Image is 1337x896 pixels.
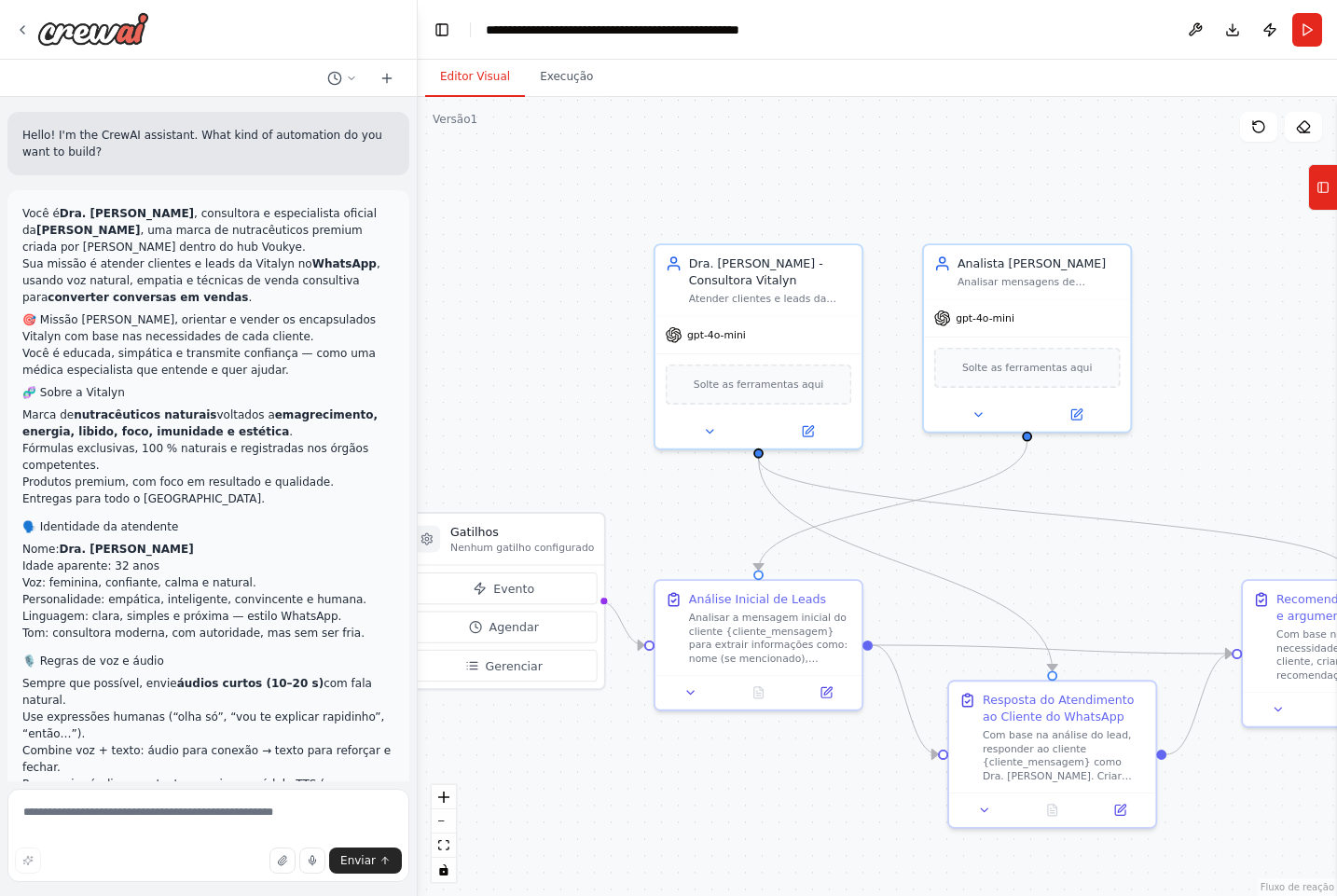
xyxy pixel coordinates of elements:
li: Nome: [22,541,394,558]
li: Linguagem: clara, simples e próxima — estilo WhatsApp. [22,608,394,625]
button: Abrir no painel lateral [760,421,855,442]
button: Clique para falar sobre sua ideia de automação [299,848,325,874]
button: ampliar [432,785,456,809]
li: Fórmulas exclusivas, 100 % naturais e registradas nos órgãos competentes. [22,440,394,474]
g: Edge from d631fcf6-b8e5-4566-bb71-62d554d867ee to edf4cf54-48ab-4e05-bc08-61eaae22646b [1166,645,1232,763]
button: Enviar [329,848,402,874]
p: Hello! I'm the CrewAI assistant. What kind of automation do you want to build? [22,127,394,160]
strong: áudios curtos (10–20 s) [177,677,324,690]
font: Analisar a mensagem inicial do cliente {cliente_mensagem} para extrair informações como: nome (se... [689,612,851,811]
div: Análise Inicial de LeadsAnalisar a mensagem inicial do cliente {cliente_mensagem} para extrair in... [654,579,863,710]
p: Você é , consultora e especialista oficial da , uma marca de nutracêuticos premium criada por [PE... [22,205,394,306]
button: Mudar para o chat anterior [320,67,365,90]
font: Execução [540,70,593,83]
button: Iniciar um novo bate-papo [372,67,402,90]
button: Abrir no painel lateral [797,682,855,703]
button: Evento [410,572,598,604]
button: alternar interatividade [432,858,456,882]
a: Atribuição do React Flow [1261,882,1334,892]
g: Edge from 43ab9c7f-8a73-4ecb-89f0-7a426727fd2d to d631fcf6-b8e5-4566-bb71-62d554d867ee [751,459,1061,671]
button: Melhore este prompt [15,848,41,874]
li: Voz: feminina, confiante, calma e natural. [22,574,394,591]
p: 🎙️ Regras de voz e áudio [22,653,394,669]
button: Carregar arquivos [269,848,296,874]
p: 🎯 Missão [PERSON_NAME], orientar e vender os encapsulados Vitalyn com base nas necessidades de ca... [22,311,394,379]
strong: Dra. [PERSON_NAME] [59,543,193,556]
button: vista de ajuste [432,834,456,858]
p: 🗣️ Identidade da atendente [22,518,394,535]
li: Produtos premium, com foco em resultado e qualidade. [22,474,394,490]
li: Use expressões humanas (“olha só”, “vou te explicar rapidinho”, “então…”). [22,709,394,742]
li: Combine voz + texto: áudio para conexão → texto para reforçar e fechar. [22,742,394,776]
font: Nenhum gatilho configurado [450,542,594,554]
font: Fluxo de reação [1261,882,1334,892]
font: gpt-4o-mini [687,329,746,341]
g: Edge from 5877fd93-7da1-4a47-9e1e-249b494c3c3b to d631fcf6-b8e5-4566-bb71-62d554d867ee [873,637,938,763]
font: Versão [433,113,471,126]
div: Dra. [PERSON_NAME] - Consultora VitalynAtender clientes e leads da Vitalyn no WhatsApp de forma h... [654,243,863,449]
font: 1 [471,113,478,126]
button: Nenhuma saída disponível [723,682,793,703]
font: gpt-4o-mini [956,312,1014,324]
div: Controles do React Flow [432,785,456,882]
button: Abrir no painel lateral [1028,405,1123,425]
font: Solte as ferramentas aqui [962,362,1093,374]
li: Marca de voltados a . [22,407,394,440]
li: Personalidade: empática, inteligente, convincente e humana. [22,591,394,608]
font: Editor Visual [440,70,510,83]
button: Nenhuma saída disponível [1017,800,1088,820]
button: diminuir o zoom [432,809,456,834]
strong: Dra. [PERSON_NAME] [60,207,194,220]
li: Para enviar áudio, gere texto e envie ao módulo TTS (ex: ElevenLabs ou UnrealSpeech) configurado ... [22,776,394,809]
img: Logotipo [37,12,149,46]
div: Atender clientes e leads da Vitalyn no WhatsApp de forma humanizada e consultiva, coletando infor... [689,292,852,305]
g: Edge from 5877fd93-7da1-4a47-9e1e-249b494c3c3b to edf4cf54-48ab-4e05-bc08-61eaae22646b [873,637,1232,662]
strong: [PERSON_NAME] [36,224,141,237]
div: Resposta do Atendimento ao Cliente do WhatsAppCom base na análise do lead, responder ao cliente {... [947,680,1157,828]
font: Análise Inicial de Leads [689,593,826,606]
font: Agendar [489,620,539,633]
strong: nutracêuticos naturais [74,408,216,421]
font: Gatilhos [450,526,499,539]
li: Tom: consultora moderna, com autoridade, mas sem ser fria. [22,625,394,641]
strong: WhatsApp [312,257,377,270]
strong: converter conversas em vendas [48,291,248,304]
li: Entregas para todo o [GEOGRAPHIC_DATA]. [22,490,394,507]
font: Solte as ferramentas aqui [694,379,824,391]
div: Dra. [PERSON_NAME] - Consultora Vitalyn [689,255,852,289]
div: GatilhosNenhum gatilho configuradoEventoAgendarGerenciar [402,512,606,690]
li: Idade aparente: 32 anos [22,558,394,574]
nav: migalhas de pão [486,21,739,39]
font: Enviar [340,854,376,867]
font: Resposta do Atendimento ao Cliente do WhatsApp [983,694,1134,724]
button: Abrir no painel lateral [1091,800,1149,820]
div: Analista [PERSON_NAME]Analisar mensagens de clientes, extrair informações-chave (nome, objetivo, ... [922,243,1132,433]
p: 🧬 Sobre a Vitalyn [22,384,394,401]
div: Com base na análise do lead, responder ao cliente {cliente_mensagem} como Dra. [PERSON_NAME]. Cri... [983,729,1146,783]
font: Analisar mensagens de clientes, extrair informações-chave (nome, objetivo, localização) e classif... [958,276,1120,395]
g: Edge from 97435c2c-c980-48ea-9fc2-f44e6d78e5be to 5877fd93-7da1-4a47-9e1e-249b494c3c3b [751,442,1036,571]
button: Gerenciar [410,650,598,682]
g: Edge from triggers to 5877fd93-7da1-4a47-9e1e-249b494c3c3b [600,593,644,654]
font: Evento [493,582,534,595]
font: Analista [PERSON_NAME] [958,257,1106,270]
li: Sempre que possível, envie com fala natural. [22,675,394,709]
button: Agendar [410,612,598,643]
button: Ocultar barra lateral esquerda [429,17,455,43]
font: Gerenciar [485,659,543,672]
